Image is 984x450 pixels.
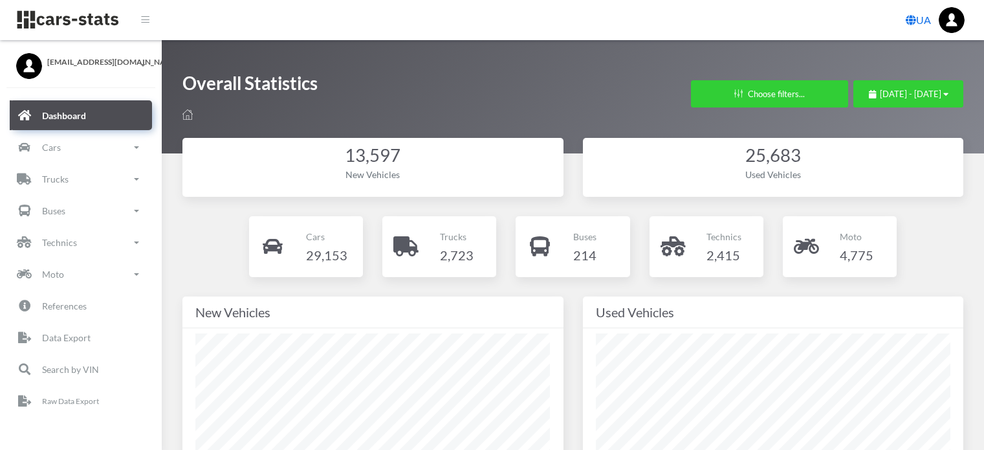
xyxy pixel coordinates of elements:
[182,71,318,102] h1: Overall Statistics
[840,245,873,265] h4: 4,775
[10,164,152,194] a: Trucks
[10,228,152,258] a: Technics
[42,298,87,314] p: References
[42,139,61,155] p: Cars
[706,245,741,265] h4: 2,415
[10,387,152,416] a: Raw Data Export
[306,245,347,265] h4: 29,153
[706,229,741,245] p: Technics
[10,101,152,131] a: Dashboard
[880,89,941,99] span: [DATE] - [DATE]
[42,203,65,219] p: Buses
[10,323,152,353] a: Data Export
[596,168,951,181] div: Used Vehicles
[42,394,99,409] p: Raw Data Export
[440,229,474,245] p: Trucks
[939,7,965,33] img: ...
[16,10,120,30] img: navbar brand
[596,302,951,322] div: Used Vehicles
[573,245,596,265] h4: 214
[840,229,873,245] p: Moto
[42,234,77,251] p: Technics
[195,168,551,181] div: New Vehicles
[195,302,551,322] div: New Vehicles
[42,107,86,124] p: Dashboard
[42,171,69,187] p: Trucks
[42,266,64,282] p: Moto
[573,229,596,245] p: Buses
[195,143,551,168] div: 13,597
[306,229,347,245] p: Cars
[440,245,474,265] h4: 2,723
[853,80,963,107] button: [DATE] - [DATE]
[42,330,91,346] p: Data Export
[691,80,848,107] button: Choose filters...
[10,260,152,289] a: Moto
[10,133,152,163] a: Cars
[42,361,99,377] p: Search by VIN
[16,53,146,68] a: [EMAIL_ADDRESS][DOMAIN_NAME]
[47,56,146,68] span: [EMAIL_ADDRESS][DOMAIN_NAME]
[10,355,152,385] a: Search by VIN
[10,196,152,226] a: Buses
[901,7,936,33] a: UA
[596,143,951,168] div: 25,683
[10,291,152,321] a: References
